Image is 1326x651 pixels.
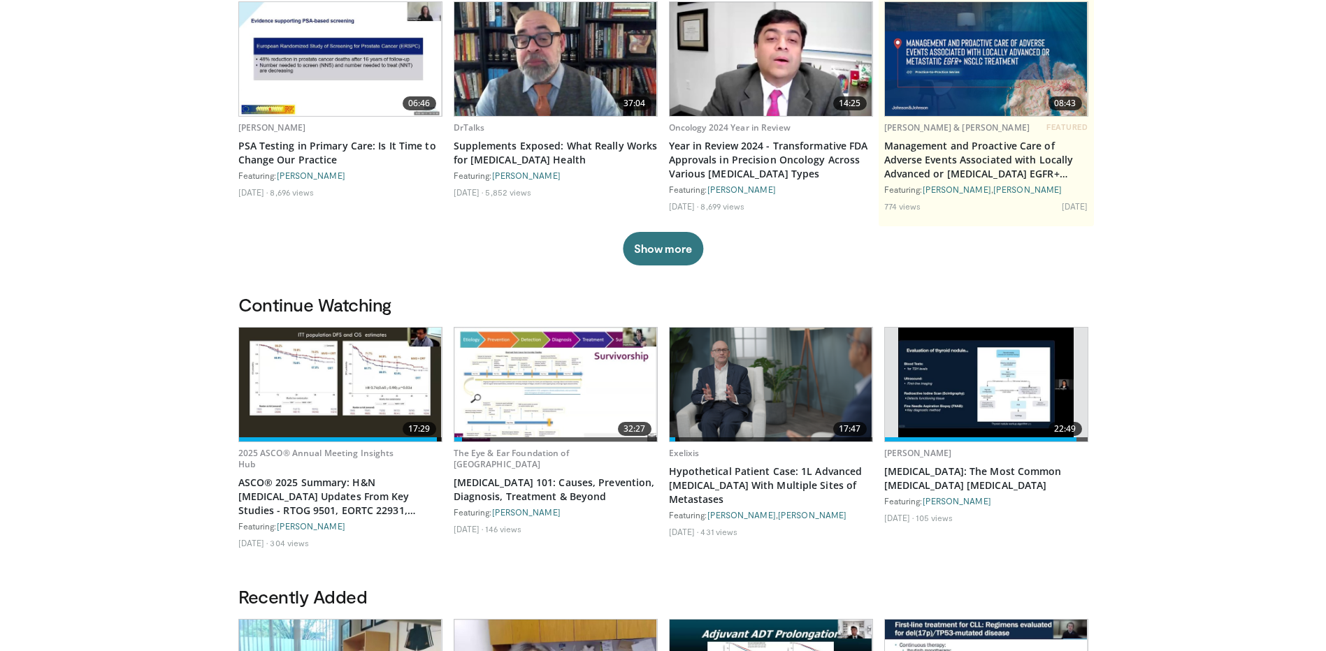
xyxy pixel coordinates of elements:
[238,170,442,181] div: Featuring:
[454,506,658,518] div: Featuring:
[485,186,531,198] li: 5,852 views
[884,447,952,459] a: [PERSON_NAME]
[238,537,268,548] li: [DATE]
[239,2,442,116] a: 06:46
[454,2,657,116] a: 37:04
[239,2,442,116] img: 969231d3-b021-4170-ae52-82fb74b0a522.620x360_q85_upscale.jpg
[454,186,484,198] li: [DATE]
[884,465,1088,492] a: [MEDICAL_DATA]: The Most Common [MEDICAL_DATA] [MEDICAL_DATA]
[238,447,394,470] a: 2025 ASCO® Annual Meeting Insights Hub
[833,422,867,436] span: 17:47
[916,512,953,523] li: 105 views
[454,523,484,534] li: [DATE]
[669,465,873,506] a: Hypothetical Patient Case: 1L Advanced [MEDICAL_DATA] With Multiple Sites of Metastases
[707,184,776,194] a: [PERSON_NAME]
[238,122,306,133] a: [PERSON_NAME]
[454,122,485,133] a: DrTalks
[492,170,561,180] a: [PERSON_NAME]
[277,170,345,180] a: [PERSON_NAME]
[898,328,1074,441] img: 248816e1-f406-4552-a5cc-511ba1250e5d.620x360_q85_upscale.jpg
[492,507,561,517] a: [PERSON_NAME]
[454,139,658,167] a: Supplements Exposed: What Really Works for [MEDICAL_DATA] Health
[454,328,657,441] img: 08ba0815-a39a-4307-81c0-f36b6410e2a7.620x360_q85_upscale.jpg
[1046,122,1088,132] span: FEATURED
[670,2,872,116] a: 14:25
[238,585,1088,608] h3: Recently Added
[270,537,309,548] li: 304 views
[623,232,703,265] button: Show more
[403,422,436,436] span: 17:29
[238,139,442,167] a: PSA Testing in Primary Care: Is It Time to Change Our Practice
[884,512,914,523] li: [DATE]
[885,2,1088,116] a: 08:43
[454,170,658,181] div: Featuring:
[454,447,569,470] a: The Eye & Ear Foundation of [GEOGRAPHIC_DATA]
[669,139,873,181] a: Year in Review 2024 - Transformative FDA Approvals in Precision Oncology Across Various [MEDICAL_...
[485,523,521,534] li: 146 views
[1048,422,1082,436] span: 22:49
[778,510,846,520] a: [PERSON_NAME]
[884,184,1088,195] div: Featuring: ,
[884,122,1030,133] a: [PERSON_NAME] & [PERSON_NAME]
[885,328,1088,441] a: 22:49
[454,476,658,504] a: [MEDICAL_DATA] 101: Causes, Prevention, Diagnosis, Treatment & Beyond
[923,184,991,194] a: [PERSON_NAME]
[993,184,1062,194] a: [PERSON_NAME]
[669,509,873,520] div: Featuring: ,
[238,520,442,532] div: Featuring:
[670,328,872,441] a: 17:47
[700,200,744,212] li: 8,699 views
[454,328,657,441] a: 32:27
[885,2,1088,116] img: da83c334-4152-4ba6-9247-1d012afa50e5.jpeg.620x360_q85_upscale.jpg
[238,186,268,198] li: [DATE]
[707,510,776,520] a: [PERSON_NAME]
[670,2,872,116] img: 22cacae0-80e8-46c7-b946-25cff5e656fa.620x360_q85_upscale.jpg
[669,526,699,537] li: [DATE]
[238,476,442,518] a: ASCO® 2025 Summary: H&N [MEDICAL_DATA] Updates From Key Studies - RTOG 9501, EORTC 22931, KEYNOTE...
[884,495,1088,506] div: Featuring:
[884,200,921,212] li: 774 views
[669,447,700,459] a: Exelixis
[833,96,867,110] span: 14:25
[239,328,442,441] img: 7252e7b3-1b57-45cd-9037-c1da77b224bc.620x360_q85_upscale.jpg
[669,200,699,212] li: [DATE]
[277,521,345,531] a: [PERSON_NAME]
[239,328,442,441] a: 17:29
[670,328,872,441] img: 84b4300d-85e9-460f-b732-bf58958c3fce.png.620x360_q85_upscale.png
[1062,200,1088,212] li: [DATE]
[669,184,873,195] div: Featuring:
[403,96,436,110] span: 06:46
[700,526,737,537] li: 431 views
[618,422,651,436] span: 32:27
[1048,96,1082,110] span: 08:43
[270,186,314,198] li: 8,696 views
[618,96,651,110] span: 37:04
[923,496,991,506] a: [PERSON_NAME]
[454,2,657,116] img: 649d3fc0-5ee3-4147-b1a3-955a692e9799.620x360_q85_upscale.jpg
[238,293,1088,316] h3: Continue Watching
[884,139,1088,181] a: Management and Proactive Care of Adverse Events Associated with Locally Advanced or [MEDICAL_DATA...
[669,122,791,133] a: Oncology 2024 Year in Review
